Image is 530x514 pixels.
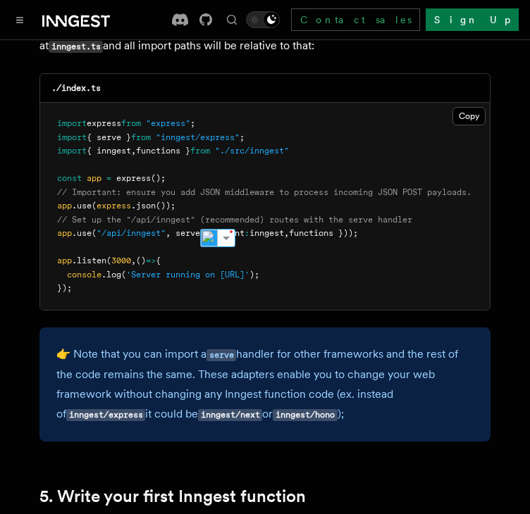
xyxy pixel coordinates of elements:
[101,270,121,280] span: .log
[146,256,156,265] span: =>
[57,118,87,128] span: import
[190,118,195,128] span: ;
[106,256,111,265] span: (
[57,215,412,225] span: // Set up the "/api/inngest" (recommended) routes with the serve handler
[51,83,101,93] code: ./index.ts
[97,228,166,238] span: "/api/inngest"
[190,146,210,156] span: from
[136,146,190,156] span: functions }
[57,146,87,156] span: import
[57,187,472,197] span: // Important: ensure you add JSON middleware to process incoming JSON POST payloads.
[207,349,236,361] code: serve
[289,228,358,238] span: functions }));
[72,256,106,265] span: .listen
[56,344,474,425] p: 👉 Note that you can import a handler for other frameworks and the rest of the code remains the sa...
[131,256,136,265] span: ,
[151,173,166,183] span: ();
[49,41,103,53] code: inngest.ts
[249,228,284,238] span: inngest
[67,270,101,280] span: console
[57,173,82,183] span: const
[156,201,175,211] span: ());
[175,228,200,238] span: serve
[156,256,161,265] span: {
[97,201,131,211] span: express
[131,201,156,211] span: .json
[87,118,121,128] span: express
[207,347,236,361] a: serve
[291,8,420,31] a: Contact sales
[166,228,171,238] span: ,
[87,173,101,183] span: app
[198,409,262,421] code: inngest/next
[146,118,190,128] span: "express"
[72,228,92,238] span: .use
[57,256,72,265] span: app
[72,201,92,211] span: .use
[111,256,131,265] span: 3000
[57,283,72,293] span: });
[116,173,151,183] span: express
[66,409,145,421] code: inngest/express
[452,107,486,125] button: Copy
[249,270,259,280] span: );
[131,146,136,156] span: ,
[215,146,289,156] span: "./src/inngest"
[92,228,97,238] span: (
[39,487,306,506] a: 5. Write your first Inngest function
[223,11,240,28] button: Find something...
[11,11,28,28] button: Toggle navigation
[131,132,151,142] span: from
[126,270,249,280] span: 'Server running on [URL]'
[426,8,519,31] a: Sign Up
[246,11,280,28] button: Toggle dark mode
[136,256,146,265] span: ()
[121,270,126,280] span: (
[273,409,337,421] code: inngest/hono
[240,132,245,142] span: ;
[121,118,141,128] span: from
[92,201,97,211] span: (
[57,132,87,142] span: import
[87,132,131,142] span: { serve }
[57,201,72,211] span: app
[106,173,111,183] span: =
[245,228,249,238] span: :
[57,228,72,238] span: app
[87,146,131,156] span: { inngest
[284,228,289,238] span: ,
[156,132,240,142] span: "inngest/express"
